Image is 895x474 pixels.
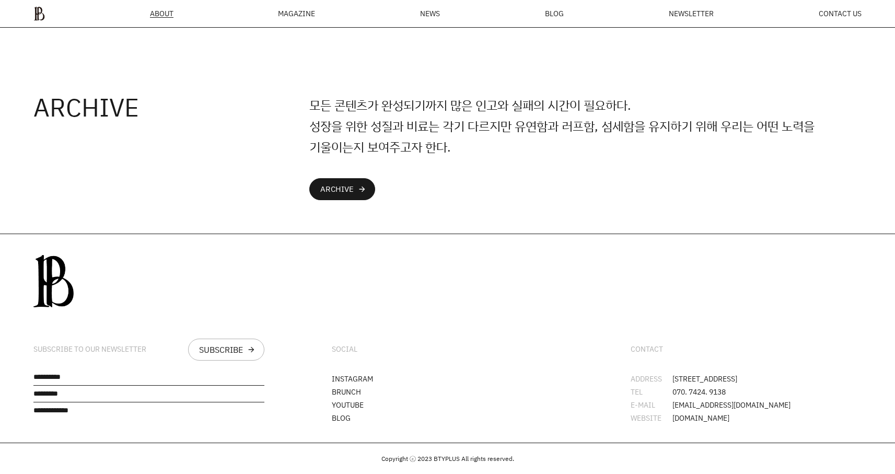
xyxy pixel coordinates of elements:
[819,10,862,17] a: CONTACT US
[631,345,663,354] div: CONTACT
[631,388,672,396] div: TEL
[332,345,357,354] div: SOCIAL
[631,375,862,383] li: [STREET_ADDRESS]
[320,185,354,193] div: ARCHIVE
[33,6,45,21] img: ba379d5522eb3.png
[33,255,74,307] img: 0afca24db3087.png
[358,185,366,193] div: arrow_forward
[150,10,173,18] a: ABOUT
[150,10,173,17] span: ABOUT
[332,400,364,410] a: YOUTUBE
[309,95,862,157] p: 모든 콘텐츠가 완성되기까지 많은 인고와 실패의 시간이 필요하다. 성장을 위한 성질과 비료는 각기 다르지만 유연함과 러프함, 섬세함을 유지하기 위해 우리는 어떤 노력을 기울이는...
[33,345,146,354] div: SUBSCRIBE TO OUR NEWSLETTER
[33,95,309,120] h4: ARCHIVE
[672,388,726,396] span: 070. 7424. 9138
[672,401,791,409] span: [EMAIL_ADDRESS][DOMAIN_NAME]
[332,413,351,423] a: BLOG
[631,401,672,409] div: E-MAIL
[278,10,315,17] div: MAGAZINE
[332,387,361,397] a: BRUNCH
[332,374,373,384] a: INSTAGRAM
[309,178,375,200] a: ARCHIVEarrow_forward
[545,10,564,17] a: BLOG
[420,10,440,17] a: NEWS
[631,375,672,383] div: ADDRESS
[631,414,672,422] div: WEBSITE
[199,345,243,354] div: SUBSCRIBE
[669,10,714,17] a: NEWSLETTER
[247,345,255,354] div: arrow_forward
[672,414,729,422] span: [DOMAIN_NAME]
